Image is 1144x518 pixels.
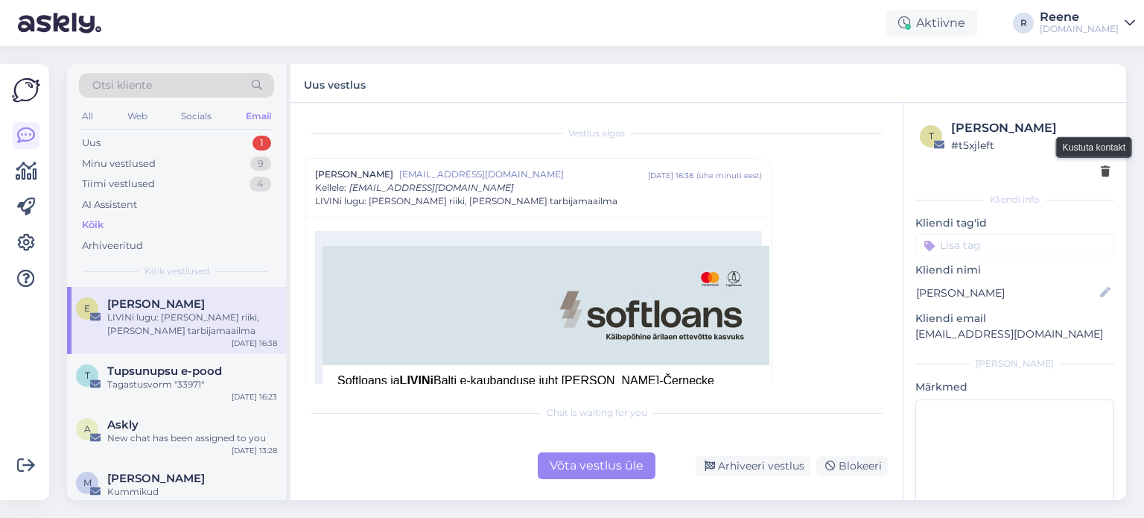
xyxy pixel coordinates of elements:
[232,445,277,456] div: [DATE] 13:28
[107,485,277,499] div: Kummikud
[243,107,274,126] div: Email
[82,177,155,192] div: Tiimi vestlused
[1063,140,1125,154] small: Kustuta kontakt
[79,107,96,126] div: All
[816,456,888,476] div: Blokeeri
[232,338,277,349] div: [DATE] 16:38
[538,452,655,479] div: Võta vestlus üle
[337,253,754,358] img: Hubspot Header Light
[305,127,888,140] div: Vestlus algas
[951,119,1110,137] div: [PERSON_NAME]
[83,477,92,488] span: M
[107,472,205,485] span: Maarja-Liisa Koitsalu
[951,137,1110,154] div: # t5xjleft
[315,195,617,208] span: LIVINi lugu: [PERSON_NAME] riiki, [PERSON_NAME] tarbijamaailma
[107,418,139,432] span: Askly
[252,136,271,151] div: 1
[915,379,1114,395] p: Märkmed
[696,456,810,476] div: Arhiveeri vestlus
[305,406,888,420] div: Chat is waiting for you
[349,182,514,193] span: [EMAIL_ADDRESS][DOMAIN_NAME]
[250,157,271,171] div: 9
[107,311,277,338] div: LIVINi lugu: [PERSON_NAME] riiki, [PERSON_NAME] tarbijamaailma
[92,78,152,93] span: Otsi kliente
[929,130,934,142] span: t
[915,193,1114,206] div: Kliendi info
[315,168,393,181] span: [PERSON_NAME]
[82,198,137,212] div: AI Assistent
[82,218,104,233] div: Kõik
[84,303,90,314] span: E
[648,170,693,181] div: [DATE] 16:38
[144,265,209,278] span: Kõik vestlused
[915,311,1114,326] p: Kliendi email
[12,76,40,104] img: Askly Logo
[82,239,143,253] div: Arhiveeritud
[915,262,1114,278] p: Kliendi nimi
[107,378,277,391] div: Tagastusvorm "33971"
[82,157,156,171] div: Minu vestlused
[1013,13,1034,34] div: R
[85,370,90,381] span: T
[107,364,222,378] span: Tupsunupsu e-pood
[886,10,977,37] div: Aktiivne
[915,234,1114,256] input: Lisa tag
[1040,23,1119,35] div: [DOMAIN_NAME]
[400,374,433,387] span: LIVINi
[1040,11,1135,35] a: Reene[DOMAIN_NAME]
[315,182,346,193] span: Kellele :
[337,374,753,438] span: Softloans ja Balti e-kaubanduse juht [PERSON_NAME]-Černecke arutasid hiljuti podcastis ' Kahjuks ...
[915,326,1114,342] p: [EMAIL_ADDRESS][DOMAIN_NAME]
[124,107,150,126] div: Web
[107,432,277,445] div: New chat has been assigned to you
[915,215,1114,231] p: Kliendi tag'id
[399,168,648,181] span: [EMAIL_ADDRESS][DOMAIN_NAME]
[915,357,1114,370] div: [PERSON_NAME]
[107,297,205,311] span: Evelin Sarap
[231,499,277,510] div: [DATE] 13:24
[232,391,277,402] div: [DATE] 16:23
[82,136,101,151] div: Uus
[84,423,91,435] span: A
[696,170,762,181] div: ( ühe minuti eest )
[304,73,366,93] label: Uus vestlus
[1040,11,1119,23] div: Reene
[250,177,271,192] div: 4
[916,285,1097,301] input: Lisa nimi
[178,107,214,126] div: Socials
